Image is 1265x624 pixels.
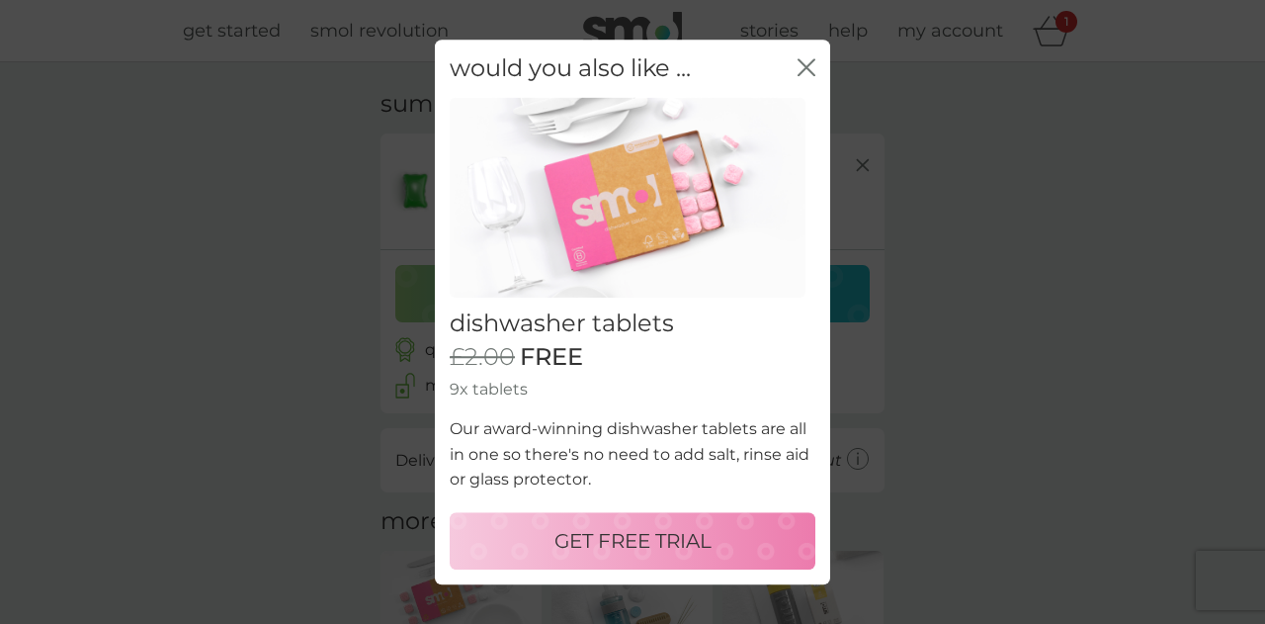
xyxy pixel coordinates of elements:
[450,343,515,372] span: £2.00
[450,416,815,492] p: Our award-winning dishwasher tablets are all in one so there's no need to add salt, rinse aid or ...
[554,525,712,557] p: GET FREE TRIAL
[450,54,691,83] h2: would you also like ...
[798,58,815,79] button: close
[520,343,583,372] span: FREE
[450,377,815,402] p: 9x tablets
[450,310,815,338] h2: dishwasher tablets
[450,512,815,570] button: GET FREE TRIAL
